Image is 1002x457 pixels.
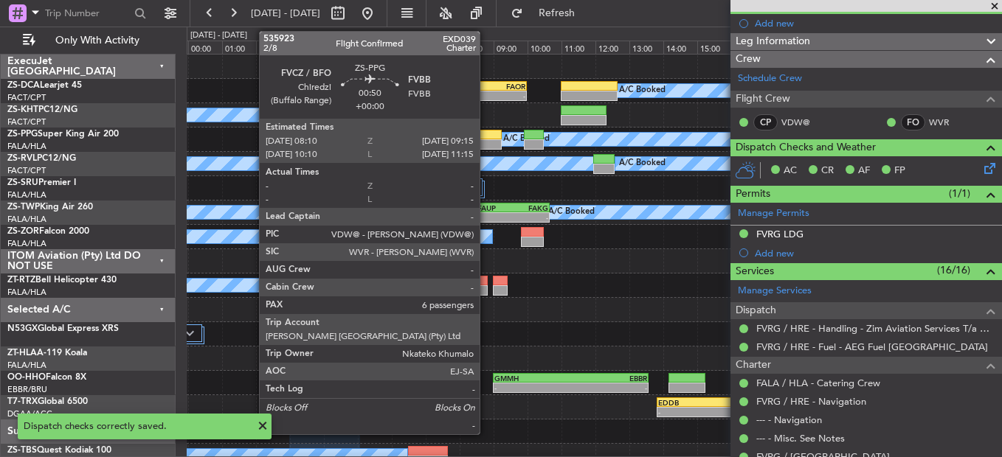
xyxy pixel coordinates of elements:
div: Add new [755,247,995,259]
span: Services [736,263,774,280]
span: ZT-RTZ [7,276,35,285]
a: EBBR/BRU [7,384,47,395]
div: FALA [291,130,325,139]
div: 06:00 [392,41,426,54]
a: N53GXGlobal Express XRS [7,324,119,333]
div: - [513,213,548,222]
a: FVRG / HRE - Navigation [756,395,866,408]
div: 05:00 [358,41,392,54]
span: ZS-ZOR [7,227,39,236]
div: Dispatch checks correctly saved. [24,419,249,434]
a: FALA/HLA [7,141,46,152]
span: Dispatch Checks and Weather [736,139,876,156]
div: 01:00 [222,41,256,54]
a: ZT-RTZBell Helicopter 430 [7,276,117,285]
div: A/C Booked [619,153,666,175]
div: FVRG LDG [756,228,804,240]
a: OO-HHOFalcon 8X [7,373,86,382]
span: ZS-DCA [7,81,40,90]
div: Add new [755,17,995,29]
div: - [571,383,648,392]
div: 08:00 [460,41,494,54]
a: FVRG / HRE - Fuel - AEG Fuel [GEOGRAPHIC_DATA] [756,341,988,353]
a: FACT/CPT [7,165,46,176]
a: ZS-KHTPC12/NG [7,105,77,114]
a: FALA/HLA [7,360,46,371]
div: 14:00 [663,41,697,54]
a: --- - Navigation [756,414,822,426]
div: 09:00 [494,41,528,54]
div: EDDB [658,398,772,407]
a: FACT/CPT [7,92,46,103]
a: VDW@ [781,116,815,129]
div: - [460,91,493,100]
span: N53GX [7,324,38,333]
span: ZS-RVL [7,154,37,163]
button: Only With Activity [16,29,160,52]
span: (1/1) [949,186,970,201]
span: ZS-KHT [7,105,38,114]
a: FALA/HLA [7,238,46,249]
a: FALA/HLA [7,214,46,225]
div: A/C Booked [619,80,666,102]
span: ZS-TWP [7,203,40,212]
span: Only With Activity [38,35,156,46]
img: arrow-gray.svg [185,330,194,336]
span: CR [821,164,834,178]
div: FACT [460,82,493,91]
div: 11:00 [562,41,595,54]
a: ZT-HLAA-119 Koala [7,349,87,357]
a: FALA/HLA [7,287,46,298]
a: Schedule Crew [738,71,802,86]
a: ZS-DCALearjet 45 [7,81,82,90]
button: Refresh [504,1,592,25]
div: - [493,91,525,100]
a: ZS-RVLPC12/NG [7,154,76,163]
a: ZS-PPGSuper King Air 200 [7,130,119,139]
span: AC [784,164,797,178]
div: - [477,213,513,222]
div: A/C Booked [548,201,595,223]
a: Manage Permits [738,206,809,221]
div: FAUP [477,203,513,212]
div: CP [753,114,778,130]
span: Crew [736,51,761,68]
span: [DATE] - [DATE] [251,7,320,20]
div: EBBR [571,374,648,383]
div: 10:00 [528,41,562,54]
div: - [325,140,359,149]
a: FACT/CPT [7,116,46,128]
a: ZS-SRUPremier I [7,178,76,187]
span: OO-HHO [7,373,46,382]
div: FAKG [513,203,548,212]
div: FVRG [325,130,359,139]
div: 03:00 [290,41,324,54]
span: Refresh [526,8,588,18]
div: 15:00 [697,41,731,54]
div: FO [901,114,925,130]
span: ZS-PPG [7,130,38,139]
div: GMMH [494,374,571,383]
span: (16/16) [937,262,970,278]
a: WVR [929,116,962,129]
div: 13:00 [629,41,663,54]
div: 02:00 [256,41,290,54]
div: - [658,408,772,416]
span: Permits [736,186,770,203]
a: FVRG / HRE - Handling - Zim Aviation Services T/a Pepeti Commodities [756,322,995,335]
span: AF [858,164,870,178]
div: 00:00 [188,41,222,54]
a: ZS-ZORFalcon 2000 [7,227,89,236]
a: FALA / HLA - Catering Crew [756,377,880,389]
div: - [291,140,325,149]
div: [DATE] - [DATE] [190,29,247,42]
a: --- - Misc. See Notes [756,432,845,444]
a: FALA/HLA [7,189,46,200]
div: 04:00 [324,41,358,54]
span: Dispatch [736,302,776,319]
div: 07:00 [426,41,460,54]
div: - [494,383,571,392]
div: 12:00 [595,41,629,54]
span: ZT-HLA [7,349,37,357]
div: A/C Booked [503,128,550,150]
